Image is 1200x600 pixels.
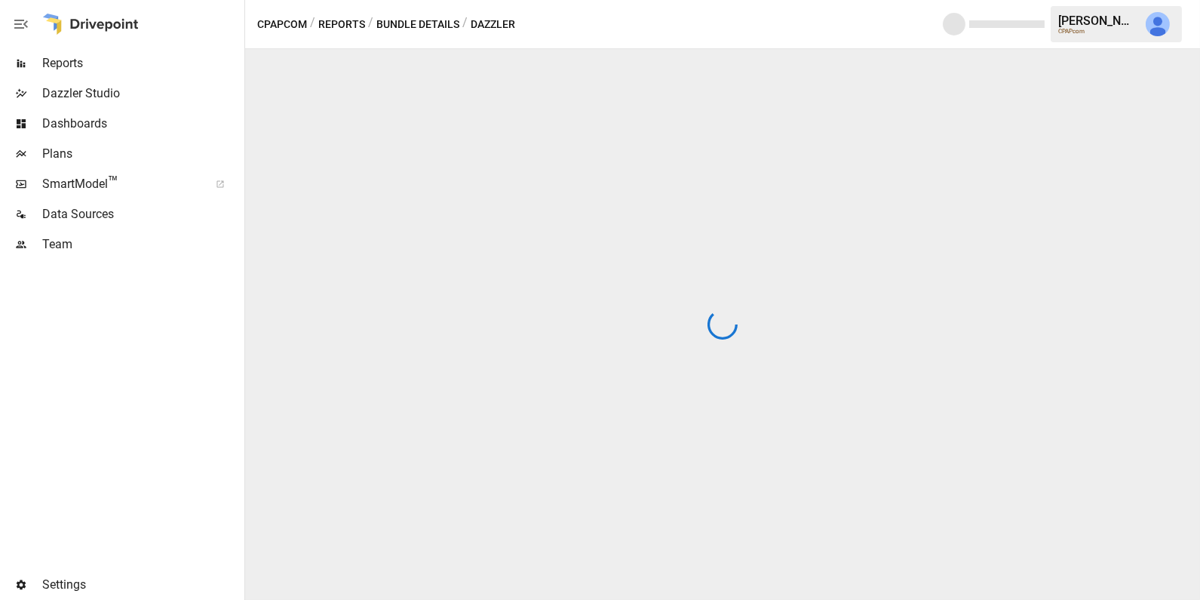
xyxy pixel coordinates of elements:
div: / [462,15,468,34]
span: SmartModel [42,175,199,193]
div: [PERSON_NAME] [1058,14,1137,28]
span: Settings [42,576,241,594]
button: Bundle Details [376,15,459,34]
span: Plans [42,145,241,163]
span: Team [42,235,241,254]
div: / [310,15,315,34]
span: Data Sources [42,205,241,223]
span: Dashboards [42,115,241,133]
button: CPAPcom [257,15,307,34]
button: Julie Wilton [1137,3,1179,45]
img: Julie Wilton [1146,12,1170,36]
span: Dazzler Studio [42,85,241,103]
div: / [368,15,373,34]
div: CPAPcom [1058,28,1137,35]
span: Reports [42,54,241,72]
button: Reports [318,15,365,34]
span: ™ [108,173,118,192]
